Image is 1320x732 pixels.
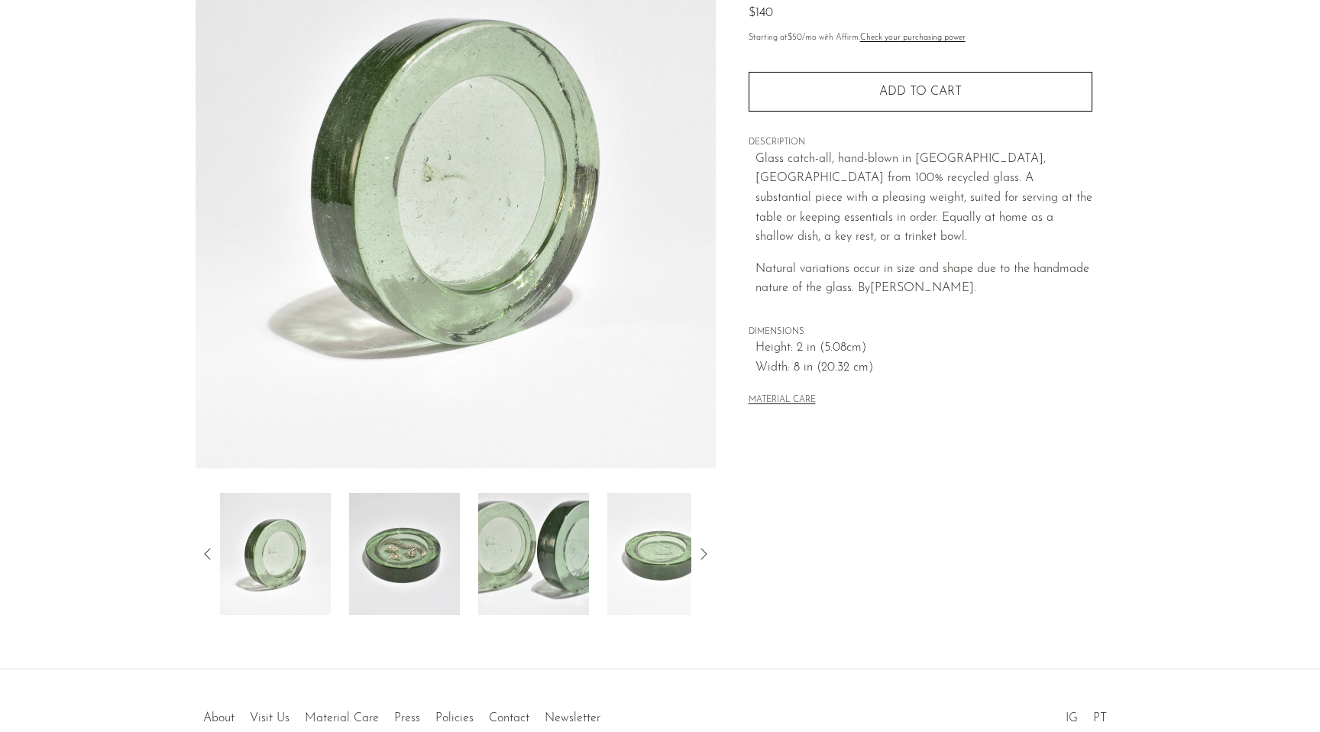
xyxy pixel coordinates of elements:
a: Visit Us [250,712,290,724]
img: Large Recycled Glass Catchall [478,493,589,615]
img: Large Recycled Glass Catchall [220,493,331,615]
a: Press [394,712,420,724]
span: DESCRIPTION [749,136,1092,150]
ul: Quick links [196,700,608,729]
span: Width: 8 in (20.32 cm) [755,358,1092,378]
img: Large Recycled Glass Catchall [349,493,460,615]
a: PT [1093,712,1107,724]
span: Height: 2 in (5.08cm) [755,338,1092,358]
p: Starting at /mo with Affirm. [749,31,1092,45]
img: Large Recycled Glass Catchall [607,493,718,615]
span: $140 [749,7,773,19]
span: $50 [788,34,802,42]
a: About [203,712,235,724]
a: Contact [489,712,529,724]
button: MATERIAL CARE [749,395,816,406]
p: Glass catch-all, hand-blown in [GEOGRAPHIC_DATA], [GEOGRAPHIC_DATA] from 100% recycled glass. A s... [755,150,1092,248]
ul: Social Medias [1058,700,1115,729]
a: Policies [435,712,474,724]
a: Material Care [305,712,379,724]
a: Check your purchasing power - Learn more about Affirm Financing (opens in modal) [860,34,966,42]
span: DIMENSIONS [749,326,1092,339]
span: Natural variations occur in size and shape due to the handmade nature of the glass. By [PERSON_NA... [755,263,1089,295]
a: IG [1066,712,1078,724]
span: Add to cart [879,86,962,98]
button: Add to cart [749,72,1092,112]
